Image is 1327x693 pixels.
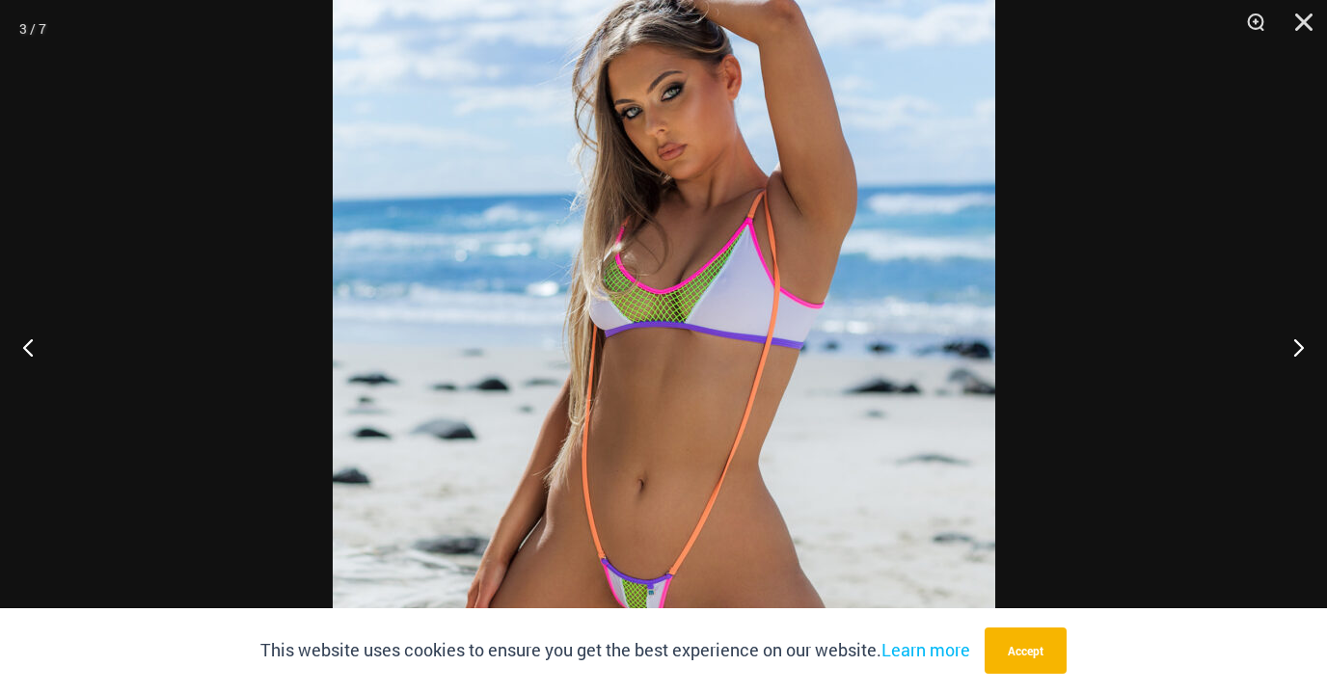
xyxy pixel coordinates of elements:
[19,14,46,43] div: 3 / 7
[985,627,1067,674] button: Accept
[260,636,970,665] p: This website uses cookies to ensure you get the best experience on our website.
[1255,299,1327,395] button: Next
[881,638,970,661] a: Learn more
